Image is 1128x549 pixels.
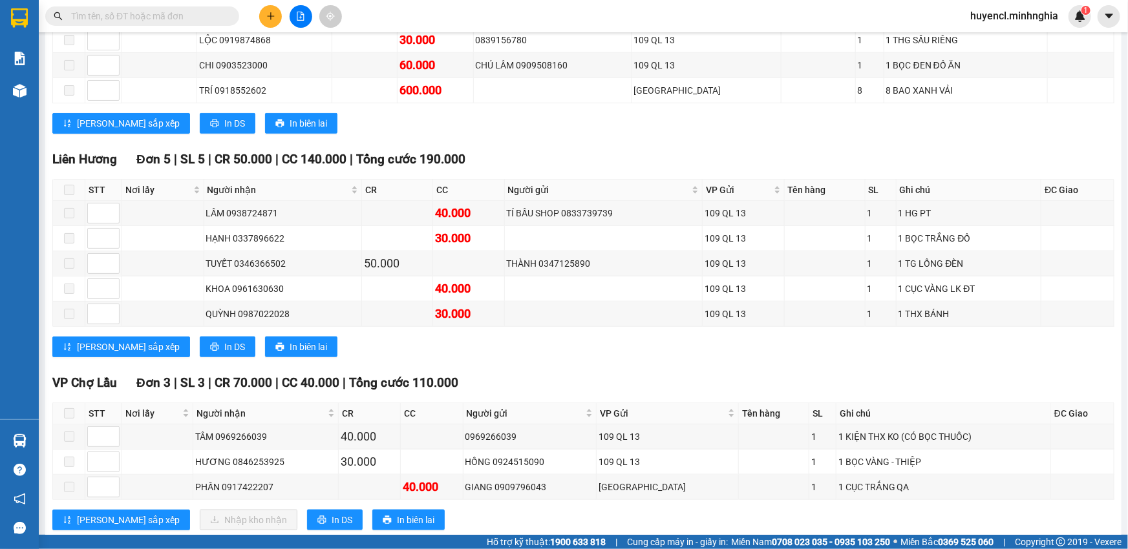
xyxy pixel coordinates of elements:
div: THÀNH 0347125890 [507,256,701,271]
div: TÂM 0969266039 [195,430,336,444]
div: 50.000 [364,254,431,273]
button: printerIn biên lai [265,113,337,134]
span: Người nhận [208,183,348,197]
span: | [208,152,211,167]
span: notification [14,493,26,505]
span: Tổng cước 190.000 [356,152,465,167]
span: Nơi lấy [125,183,191,197]
div: 30.000 [341,453,398,471]
span: | [174,375,177,390]
div: 1 BỌC VÀNG - THIỆP [838,455,1048,469]
div: 1 [867,206,894,220]
div: 1 [867,282,894,296]
div: LÂM 0938724871 [206,206,359,220]
span: CC 140.000 [282,152,346,167]
div: PHẤN 0917422207 [195,480,336,494]
button: aim [319,5,342,28]
div: GIANG 0909796043 [465,480,594,494]
span: printer [383,515,392,526]
span: CC 40.000 [282,375,339,390]
div: 1 CỤC TRẮNG QA [838,480,1048,494]
button: plus [259,5,282,28]
div: 1 HG PT [899,206,1039,220]
span: printer [210,119,219,129]
span: CR 70.000 [215,375,272,390]
span: Người nhận [197,406,325,420]
th: Ghi chú [897,180,1042,201]
span: Người gửi [508,183,690,197]
div: 0839156780 [476,33,630,47]
span: | [1003,535,1005,549]
div: 1 [858,58,882,72]
td: 109 QL 13 [703,251,785,276]
td: 109 QL 13 [703,226,785,251]
th: CC [433,180,505,201]
span: In biên lai [290,340,327,354]
button: printerIn DS [200,337,255,357]
th: CR [339,403,401,424]
div: 1 THG SẦU RIÊNG [886,33,1045,47]
div: HƯƠNG 0846253925 [195,455,336,469]
span: VP Gửi [600,406,725,420]
div: 109 QL 13 [599,430,736,444]
div: 40.000 [435,280,502,298]
div: 0969266039 [465,430,594,444]
span: | [174,152,177,167]
span: VP Chợ Lầu [52,375,117,390]
span: sort-ascending [63,342,72,353]
td: 109 QL 13 [703,302,785,327]
div: 30.000 [435,305,502,323]
div: 1 TG LỒNG ĐÈN [899,256,1039,271]
span: | [275,375,279,390]
th: SL [866,180,897,201]
div: 60.000 [399,56,471,74]
button: printerIn DS [200,113,255,134]
button: sort-ascending[PERSON_NAME] sắp xếp [52,113,190,134]
button: printerIn biên lai [372,510,445,530]
span: In DS [224,116,245,130]
span: [PERSON_NAME] sắp xếp [77,340,180,354]
div: 1 BỌC ĐEN ĐỒ ĂN [886,58,1045,72]
th: Ghi chú [836,403,1051,424]
span: 1 [1083,6,1088,15]
span: sort-ascending [63,119,72,129]
span: printer [275,119,284,129]
span: | [343,375,346,390]
td: 109 QL 13 [632,53,782,78]
span: SL 5 [180,152,205,167]
span: [PERSON_NAME] sắp xếp [77,116,180,130]
div: 109 QL 13 [705,307,782,321]
div: 40.000 [435,204,502,222]
div: 1 [811,455,834,469]
button: caret-down [1098,5,1120,28]
span: question-circle [14,464,26,476]
div: HỒNG 0924515090 [465,455,594,469]
div: TUYẾT 0346366502 [206,256,359,271]
span: printer [210,342,219,353]
span: Đơn 3 [136,375,171,390]
button: file-add [290,5,312,28]
span: Liên Hương [52,152,117,167]
div: TÍ BẦU SHOP 0833739739 [507,206,701,220]
div: 40.000 [341,428,398,446]
div: 109 QL 13 [705,256,782,271]
span: In biên lai [397,513,434,527]
span: | [208,375,211,390]
td: 109 QL 13 [703,276,785,302]
div: 600.000 [399,81,471,99]
span: Đơn 5 [136,152,171,167]
div: 109 QL 13 [705,206,782,220]
button: sort-ascending[PERSON_NAME] sắp xếp [52,510,190,530]
span: [PERSON_NAME] sắp xếp [77,513,180,527]
td: 109 QL 13 [703,201,785,226]
div: CHÚ LÂM 0909508160 [476,58,630,72]
span: | [275,152,279,167]
div: 1 CỤC VÀNG LK ĐT [899,282,1039,296]
div: 109 QL 13 [705,231,782,245]
strong: 0708 023 035 - 0935 103 250 [772,537,890,547]
span: | [615,535,617,549]
button: printerIn biên lai [265,337,337,357]
div: 1 [867,256,894,271]
div: 30.000 [435,229,502,247]
div: 109 QL 13 [634,58,780,72]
